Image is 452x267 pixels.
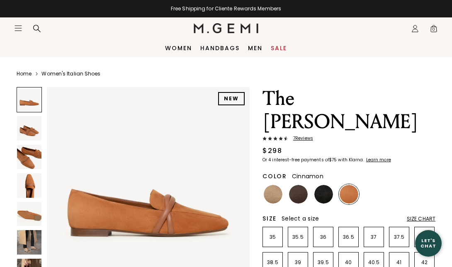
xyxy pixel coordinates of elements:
[200,45,240,51] a: Handbags
[313,259,333,266] p: 39.5
[389,259,409,266] p: 41
[165,45,192,51] a: Women
[288,136,313,141] span: 7 Review s
[41,70,100,77] a: Women's Italian Shoes
[17,230,41,255] img: The Brenda
[289,185,308,204] img: Chocolate
[271,45,287,51] a: Sale
[17,173,41,198] img: The Brenda
[17,202,41,226] img: The Brenda
[389,234,409,240] p: 37.5
[262,215,277,222] h2: Size
[262,157,329,163] klarna-placement-style-body: Or 4 interest-free payments of
[415,234,434,240] p: 38
[430,26,438,34] span: 0
[263,234,282,240] p: 35
[262,136,435,143] a: 7Reviews
[338,157,365,163] klarna-placement-style-body: with Klarna
[282,214,319,223] span: Select a size
[340,185,358,204] img: Cinnamon
[262,87,435,133] h1: The [PERSON_NAME]
[364,234,384,240] p: 37
[194,23,259,33] img: M.Gemi
[17,70,32,77] a: Home
[364,259,384,266] p: 40.5
[248,45,262,51] a: Men
[366,157,391,163] klarna-placement-style-cta: Learn more
[263,259,282,266] p: 38.5
[329,157,337,163] klarna-placement-style-amount: $75
[262,173,287,180] h2: Color
[292,172,323,180] span: Cinnamon
[365,158,391,163] a: Learn more
[17,116,41,141] img: The Brenda
[415,238,442,248] div: Let's Chat
[262,146,282,156] div: $298
[339,234,358,240] p: 36.5
[288,259,308,266] p: 39
[264,185,282,204] img: Biscuit
[339,259,358,266] p: 40
[407,216,435,222] div: Size Chart
[218,92,245,105] div: NEW
[14,24,22,32] button: Open site menu
[314,185,333,204] img: Black
[415,259,434,266] p: 42
[17,145,41,169] img: The Brenda
[288,234,308,240] p: 35.5
[313,234,333,240] p: 36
